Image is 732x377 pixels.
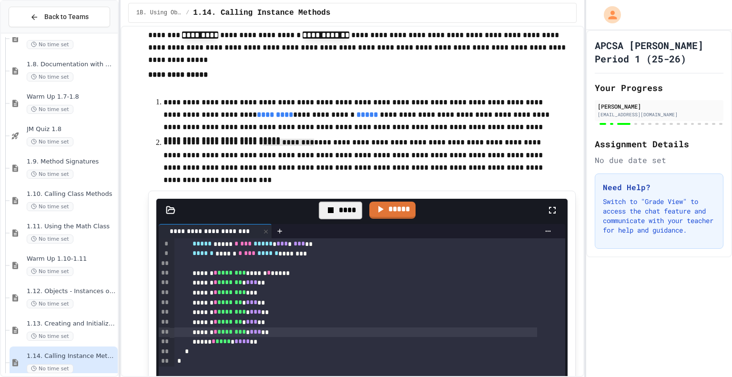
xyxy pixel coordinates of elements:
[27,364,73,373] span: No time set
[27,72,73,82] span: No time set
[27,320,116,328] span: 1.13. Creating and Initializing Objects: Constructors
[193,7,330,19] span: 1.14. Calling Instance Methods
[186,9,189,17] span: /
[595,137,723,151] h2: Assignment Details
[27,40,73,49] span: No time set
[595,81,723,94] h2: Your Progress
[27,255,116,263] span: Warm Up 1.10-1.11
[27,287,116,295] span: 1.12. Objects - Instances of Classes
[27,158,116,166] span: 1.9. Method Signatures
[603,182,715,193] h3: Need Help?
[27,234,73,244] span: No time set
[27,137,73,146] span: No time set
[44,12,89,22] span: Back to Teams
[603,197,715,235] p: Switch to "Grade View" to access the chat feature and communicate with your teacher for help and ...
[27,223,116,231] span: 1.11. Using the Math Class
[27,267,73,276] span: No time set
[27,125,116,133] span: JM Quiz 1.8
[595,39,723,65] h1: APCSA [PERSON_NAME] Period 1 (25-26)
[27,61,116,69] span: 1.8. Documentation with Comments and Preconditions
[598,111,721,118] div: [EMAIL_ADDRESS][DOMAIN_NAME]
[27,332,73,341] span: No time set
[595,154,723,166] div: No due date set
[27,299,73,308] span: No time set
[27,105,73,114] span: No time set
[598,102,721,111] div: [PERSON_NAME]
[594,4,623,26] div: My Account
[27,190,116,198] span: 1.10. Calling Class Methods
[136,9,182,17] span: 1B. Using Objects
[27,170,73,179] span: No time set
[27,352,116,360] span: 1.14. Calling Instance Methods
[27,93,116,101] span: Warm Up 1.7-1.8
[9,7,110,27] button: Back to Teams
[27,202,73,211] span: No time set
